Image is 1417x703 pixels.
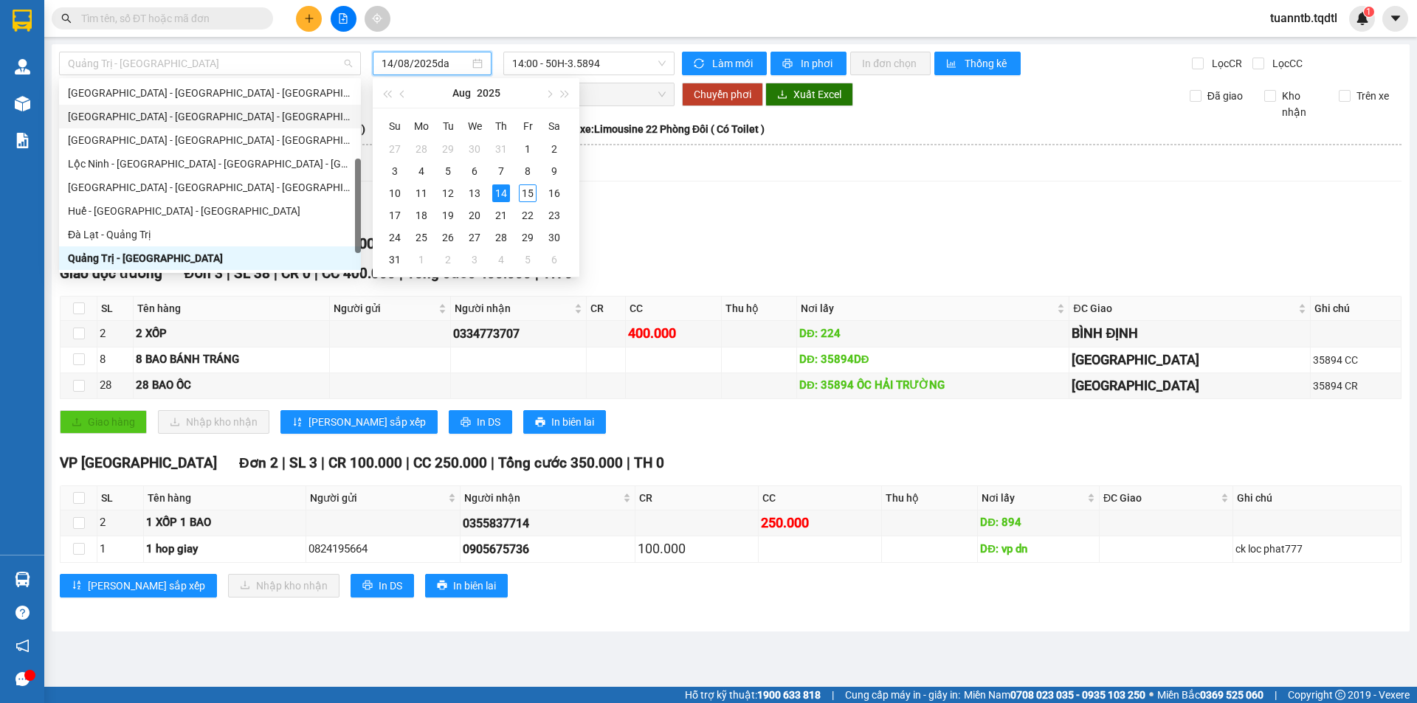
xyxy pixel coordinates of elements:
[351,574,414,598] button: printerIn DS
[519,207,537,224] div: 22
[234,265,270,282] span: SL 38
[408,226,435,249] td: 2025-08-25
[492,162,510,180] div: 7
[466,207,483,224] div: 20
[965,55,1009,72] span: Thống kê
[406,454,410,471] span: |
[439,140,457,158] div: 29
[292,417,303,429] span: sort-ascending
[850,52,931,75] button: In đơn chọn
[15,133,30,148] img: solution-icon
[541,114,568,138] th: Sa
[519,184,537,202] div: 15
[408,204,435,226] td: 2025-08-18
[408,160,435,182] td: 2025-08-04
[461,114,488,138] th: We
[59,128,361,152] div: Quảng Bình - Quảng Trị - Huế - Lộc Ninh
[413,251,430,269] div: 1
[365,6,390,32] button: aim
[435,138,461,160] td: 2025-07-29
[801,300,1054,316] span: Nơi lấy
[488,160,514,182] td: 2025-08-07
[461,249,488,271] td: 2025-09-03
[435,204,461,226] td: 2025-08-19
[545,207,563,224] div: 23
[134,297,330,321] th: Tên hàng
[310,490,445,506] span: Người gửi
[68,132,352,148] div: [GEOGRAPHIC_DATA] - [GEOGRAPHIC_DATA] - [GEOGRAPHIC_DATA] - [GEOGRAPHIC_DATA]
[461,138,488,160] td: 2025-07-30
[59,152,361,176] div: Lộc Ninh - Huế - Quảng Trị - Quảng Bình
[439,207,457,224] div: 19
[964,687,1145,703] span: Miền Nam
[512,52,666,75] span: 14:00 - 50H-3.5894
[68,250,352,266] div: Quảng Trị - [GEOGRAPHIC_DATA]
[136,325,327,343] div: 2 XỐP
[455,300,572,316] span: Người nhận
[382,226,408,249] td: 2025-08-24
[466,162,483,180] div: 6
[488,138,514,160] td: 2025-07-31
[425,574,508,598] button: printerIn biên lai
[514,249,541,271] td: 2025-09-05
[799,351,1066,369] div: DĐ: 35894DĐ
[144,486,307,510] th: Tên hàng
[372,13,382,24] span: aim
[477,414,500,430] span: In DS
[1149,692,1154,698] span: ⚪️
[712,55,755,72] span: Làm mới
[946,58,959,70] span: bar-chart
[793,86,841,103] span: Xuất Excel
[461,182,488,204] td: 2025-08-13
[72,580,82,592] span: sort-ascending
[386,162,404,180] div: 3
[466,229,483,246] div: 27
[488,204,514,226] td: 2025-08-21
[382,204,408,226] td: 2025-08-17
[60,574,217,598] button: sort-ascending[PERSON_NAME] sắp xếp
[61,13,72,24] span: search
[439,162,457,180] div: 5
[1364,7,1374,17] sup: 1
[1356,12,1369,25] img: icon-new-feature
[757,689,821,701] strong: 1900 633 818
[1157,687,1263,703] span: Miền Bắc
[274,265,277,282] span: |
[88,578,205,594] span: [PERSON_NAME] sắp xếp
[328,454,402,471] span: CR 100.000
[638,538,756,559] div: 100.000
[322,265,396,282] span: CC 400.000
[722,297,797,321] th: Thu hộ
[1010,689,1145,701] strong: 0708 023 035 - 0935 103 250
[782,58,795,70] span: printer
[466,251,483,269] div: 3
[321,454,325,471] span: |
[408,138,435,160] td: 2025-07-28
[68,226,352,243] div: Đà Lạt - Quảng Trị
[97,486,144,510] th: SL
[281,265,311,282] span: CR 0
[382,160,408,182] td: 2025-08-03
[492,140,510,158] div: 31
[541,160,568,182] td: 2025-08-09
[1382,6,1408,32] button: caret-down
[557,121,765,137] span: Loại xe: Limousine 22 Phòng Đôi ( Có Toilet )
[382,55,469,72] input: 14/08/2025da
[100,325,131,343] div: 2
[461,226,488,249] td: 2025-08-27
[761,513,879,533] div: 250.000
[491,454,494,471] span: |
[1311,297,1402,321] th: Ghi chú
[461,204,488,226] td: 2025-08-20
[488,182,514,204] td: 2025-08-14
[100,514,141,532] div: 2
[68,179,352,195] div: [GEOGRAPHIC_DATA] - [GEOGRAPHIC_DATA] - [GEOGRAPHIC_DATA]
[1072,375,1307,396] div: [GEOGRAPHIC_DATA]
[1072,323,1307,344] div: BÌNH ĐỊNH
[435,226,461,249] td: 2025-08-26
[334,300,435,316] span: Người gửi
[770,52,847,75] button: printerIn phơi
[519,229,537,246] div: 29
[15,606,30,620] span: question-circle
[314,265,318,282] span: |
